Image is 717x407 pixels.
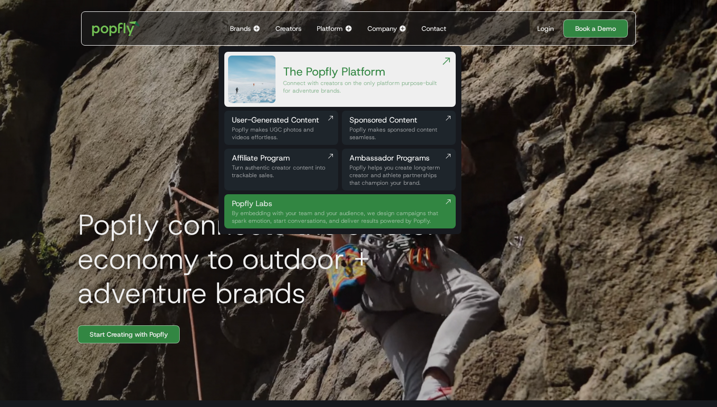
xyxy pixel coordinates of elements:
[232,114,331,126] div: User-Generated Content
[342,149,456,190] a: Ambassador ProgramsPopfly helps you create long‑term creator and athlete partnerships that champi...
[349,126,448,141] div: Popfly makes sponsored content seamless.
[70,208,497,310] h1: Popfly connects the creator economy to outdoor + adventure brands
[533,24,558,33] a: Login
[224,111,338,145] a: User-Generated ContentPopfly makes UGC photos and videos effortless.
[283,64,441,79] div: The Popfly Platform
[283,79,441,95] div: Connect with creators on the only platform purpose-built for adventure brands.
[232,209,441,225] div: By embedding with your team and your audience, we design campaigns that spark emotion, start conv...
[232,126,331,141] div: Popfly makes UGC photos and videos effortless.
[230,24,251,33] div: Brands
[224,52,456,107] a: The Popfly PlatformConnect with creators on the only platform purpose-built for adventure brands.
[317,24,343,33] div: Platform
[232,164,331,179] div: Turn authentic creator content into trackable sales.
[85,14,147,43] a: home
[232,198,441,209] div: Popfly Labs
[272,12,305,45] a: Creators
[349,152,448,164] div: Ambassador Programs
[422,24,446,33] div: Contact
[78,325,180,343] a: Start Creating with Popfly
[349,164,448,187] div: Popfly helps you create long‑term creator and athlete partnerships that champion your brand.
[418,12,450,45] a: Contact
[349,114,448,126] div: Sponsored Content
[368,24,397,33] div: Company
[224,149,338,190] a: Affiliate ProgramTurn authentic creator content into trackable sales.
[232,152,331,164] div: Affiliate Program
[537,24,554,33] div: Login
[563,19,628,38] a: Book a Demo
[224,194,456,228] a: Popfly LabsBy embedding with your team and your audience, we design campaigns that spark emotion,...
[342,111,456,145] a: Sponsored ContentPopfly makes sponsored content seamless.
[276,24,302,33] div: Creators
